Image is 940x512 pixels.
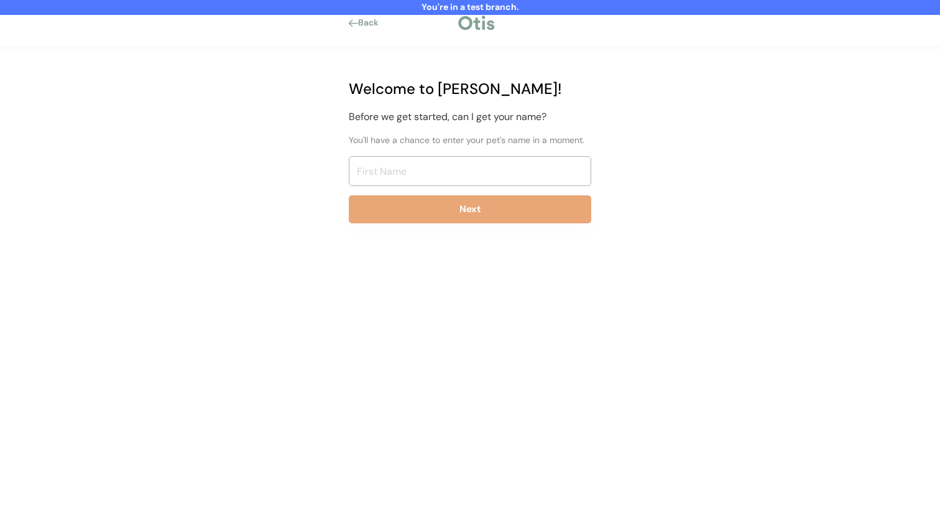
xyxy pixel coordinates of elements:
[349,195,591,223] button: Next
[349,134,591,147] div: You'll have a chance to enter your pet's name in a moment.
[349,156,591,186] input: First Name
[358,17,386,29] div: Back
[349,78,591,100] div: Welcome to [PERSON_NAME]!
[349,109,591,124] div: Before we get started, can I get your name?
